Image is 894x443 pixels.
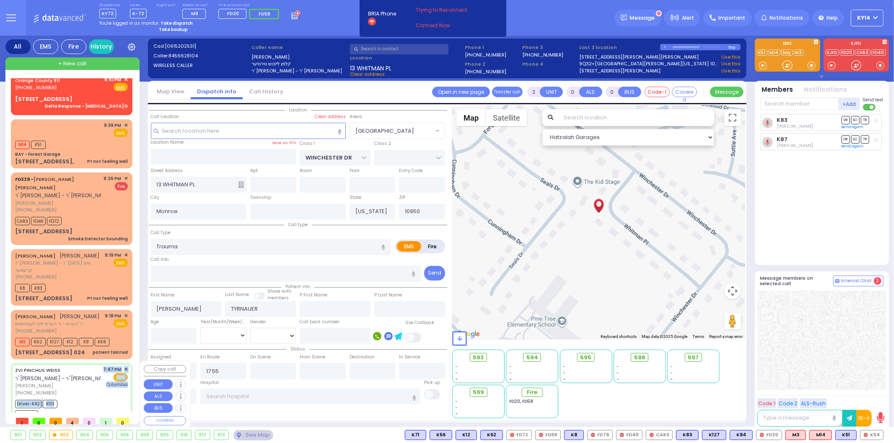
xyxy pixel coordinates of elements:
span: FD329 - [15,176,34,183]
span: TR [861,116,869,124]
button: Send [424,266,445,281]
span: K127 [47,338,62,346]
span: ✕ [124,252,128,259]
button: 10-4 [856,410,872,427]
label: Medic on call [182,3,209,8]
a: Use this [721,67,741,75]
label: Last 3 location [580,44,660,51]
label: City [151,194,160,201]
label: Caller name [251,44,347,51]
span: Trying to Reconnect... [416,6,482,14]
label: From Scene [300,354,325,361]
span: KY72 [99,9,116,18]
span: Fire [527,388,537,397]
div: See map [233,430,273,440]
span: 8456628104 [168,52,198,59]
div: ALS [809,430,832,440]
label: In Service [399,354,420,361]
button: UNIT [144,379,173,389]
span: FD72 [47,217,62,225]
span: TR [861,135,869,143]
a: ZVI PINCHUS WEISS [15,367,60,373]
div: 910 [177,430,192,440]
span: 1 [16,418,29,424]
span: WINCHESTER [350,123,433,138]
label: Fire [421,241,444,252]
label: State [350,194,361,201]
span: ר' [PERSON_NAME] - ר' [DATE] חיים קרעמער [15,260,102,273]
span: DR [842,135,850,143]
a: [STREET_ADDRESS][PERSON_NAME][PERSON_NAME] [580,54,699,61]
a: Send again [842,144,864,149]
a: Send again [842,124,864,129]
div: BLS [564,430,584,440]
input: Search location here [151,123,346,139]
button: Drag Pegman onto the map to open Street View [724,313,741,330]
label: Call back number [300,319,339,325]
label: Call Type [151,229,171,236]
span: 7:47 PM [104,366,122,373]
span: 0 [49,418,62,424]
label: On Scene [250,354,271,361]
span: [0915202531] [165,43,196,49]
a: 9Q32+[GEOGRAPHIC_DATA][PERSON_NAME][US_STATE] 10918 [580,60,719,67]
span: - [456,376,458,382]
button: Internal Chat 2 [833,276,884,286]
label: Pick up [424,379,440,386]
label: Location [350,54,462,62]
label: Hospital [200,379,219,386]
div: 902 [30,430,46,440]
span: - [456,398,458,404]
label: Caller: [153,52,249,59]
div: FD20, FD58 [509,398,555,404]
div: 906 [117,430,133,440]
span: SO [851,116,860,124]
span: ✕ [124,366,128,373]
label: WIRELESS CALLER [153,62,249,69]
label: Gender [250,319,266,325]
a: [PERSON_NAME] [PERSON_NAME] [15,176,74,191]
button: Show satellite imagery [486,109,527,126]
span: - [563,370,565,376]
div: BLS [405,430,426,440]
a: [PERSON_NAME] [15,313,56,320]
span: Dov Guttman [777,123,813,129]
label: Call Location [151,113,179,120]
label: Clear address [315,113,346,120]
span: K68 [95,338,109,346]
button: BUS [144,403,173,413]
div: [STREET_ADDRESS], [15,157,74,166]
span: K62 [31,338,46,346]
label: Call Info [151,256,169,263]
span: 13 WHITMAN PL [350,64,391,71]
button: Covered [672,87,697,97]
a: Connect Now [416,22,482,29]
label: Apt [250,167,258,174]
input: Search a contact [350,44,448,54]
span: ר' הערש - ר' הערש לייב לעבאוויטש [15,320,100,327]
button: Copy call [144,365,186,373]
span: - [509,370,512,376]
span: [PHONE_NUMBER] [15,327,57,334]
span: 0 [117,418,129,424]
button: COVERED [144,416,186,425]
input: Search hospital [200,389,420,404]
span: - [563,376,565,382]
label: EMS [755,41,820,47]
label: En Route [200,354,220,361]
span: 4 [66,418,79,424]
input: Search location [558,109,714,126]
label: P Last Name [374,292,402,299]
label: [PHONE_NUMBER] [522,52,564,58]
span: members [267,295,289,301]
div: EMS [33,39,58,54]
span: Fire [115,182,128,191]
div: Year/Month/Week/Day [200,319,246,325]
img: message.svg [621,15,627,21]
label: [PERSON_NAME] [251,54,347,61]
img: Google [454,329,482,340]
label: Age [151,319,159,325]
label: Lines [130,3,147,8]
div: Pt not feeling well [87,295,128,301]
div: [STREET_ADDRESS] [15,294,73,303]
